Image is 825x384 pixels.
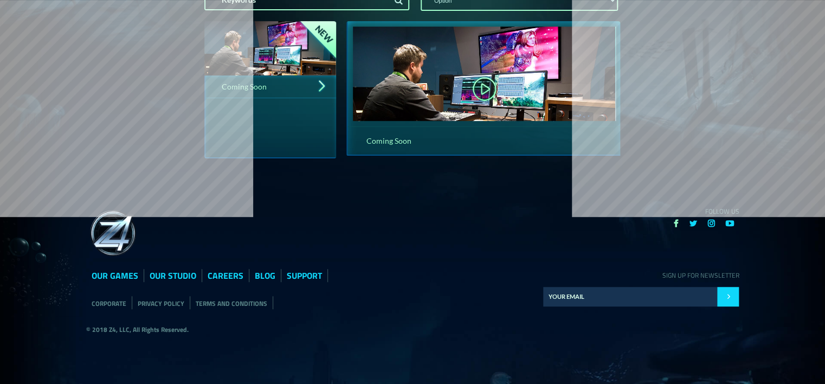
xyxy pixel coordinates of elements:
[199,21,341,158] a: palace Coming Soon img
[255,269,275,282] a: BLOG
[543,206,739,216] p: FOLLOW US
[92,269,138,282] a: OUR GAMES
[92,298,126,309] a: CORPORATE
[341,21,626,158] a: video Coming Soon
[150,269,196,282] a: OUR STUDIO
[287,269,322,282] a: SUPPORT
[717,287,739,306] input: Submit
[468,72,501,106] img: video
[350,130,482,152] h1: Coming Soon
[280,21,336,81] img: palace
[138,298,184,309] a: PRIVACY POLICY
[86,324,189,335] strong: © 2018 Z4, LLC, All Rights Reserved.
[196,298,267,309] a: TERMS AND CONDITIONS
[543,287,717,306] input: E-mail
[208,269,243,282] a: CAREERS
[543,270,739,280] p: SIGN UP FOR NEWSLETTER
[317,78,326,93] img: img
[205,75,337,98] h1: Coming Soon
[86,206,140,260] img: grid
